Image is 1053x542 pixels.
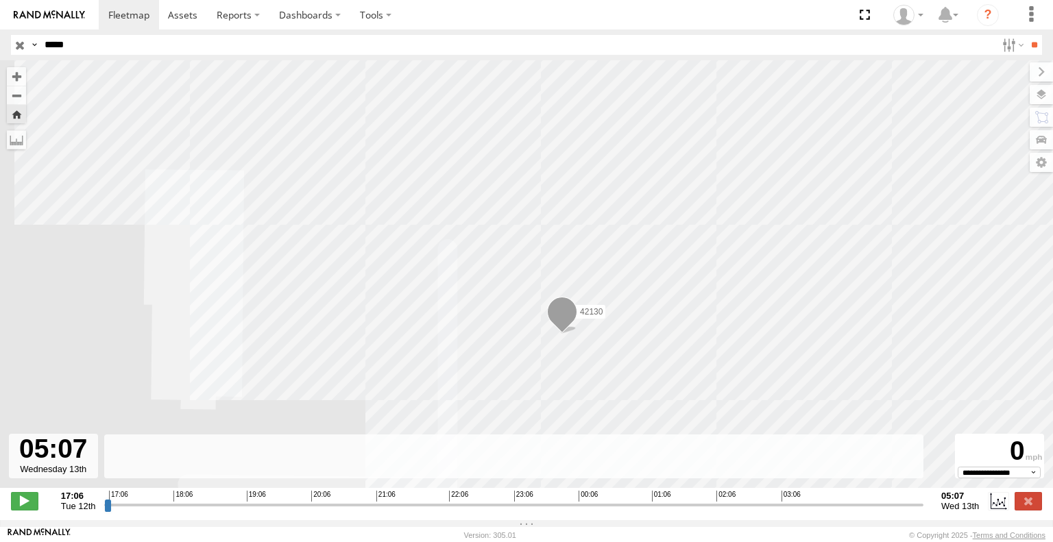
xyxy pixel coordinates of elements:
[61,491,96,501] strong: 17:06
[8,528,71,542] a: Visit our Website
[109,491,128,502] span: 17:06
[888,5,928,25] div: Hector Serna
[1015,492,1042,510] label: Close
[7,86,26,105] button: Zoom out
[716,491,736,502] span: 02:06
[782,491,801,502] span: 03:06
[173,491,193,502] span: 18:06
[941,501,979,511] span: Wed 13th Aug 2025
[311,491,330,502] span: 20:06
[449,491,468,502] span: 22:06
[1030,153,1053,172] label: Map Settings
[7,105,26,123] button: Zoom Home
[580,307,603,317] span: 42130
[514,491,533,502] span: 23:06
[61,501,96,511] span: Tue 12th Aug 2025
[464,531,516,539] div: Version: 305.01
[957,436,1042,466] div: 0
[977,4,999,26] i: ?
[7,67,26,86] button: Zoom in
[7,130,26,149] label: Measure
[579,491,598,502] span: 00:06
[29,35,40,55] label: Search Query
[941,491,979,501] strong: 05:07
[11,492,38,510] label: Play/Stop
[14,10,85,20] img: rand-logo.svg
[997,35,1026,55] label: Search Filter Options
[973,531,1045,539] a: Terms and Conditions
[652,491,671,502] span: 01:06
[909,531,1045,539] div: © Copyright 2025 -
[247,491,266,502] span: 19:06
[376,491,396,502] span: 21:06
